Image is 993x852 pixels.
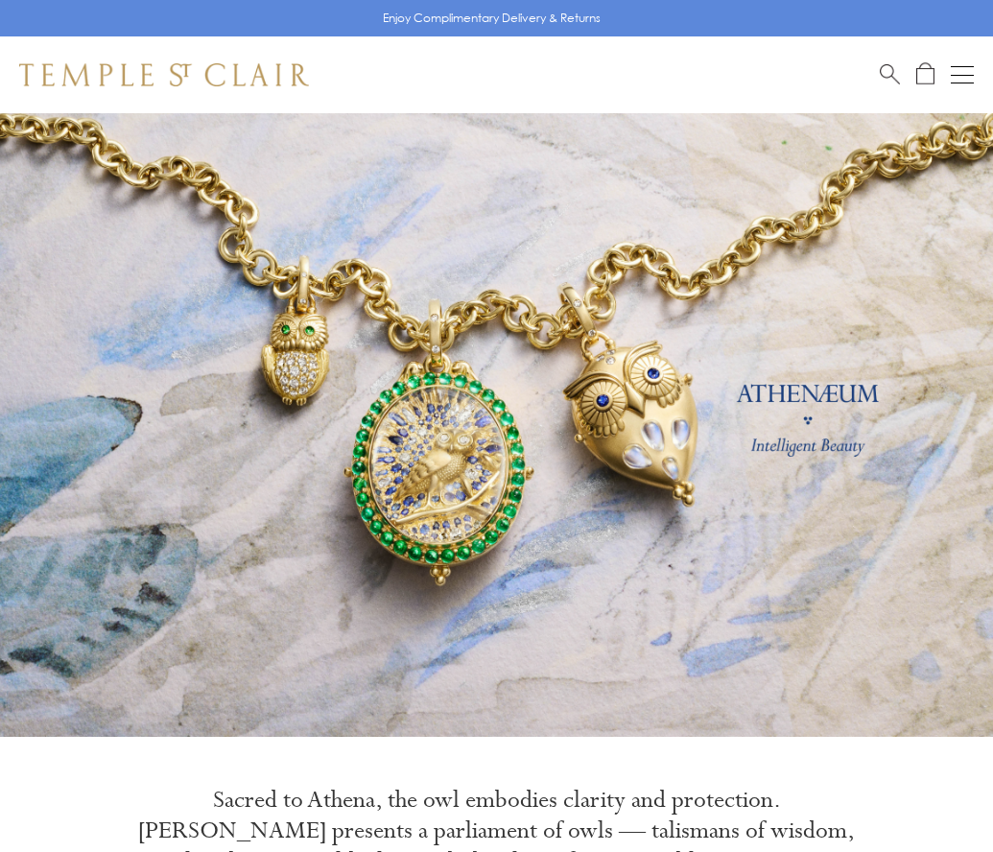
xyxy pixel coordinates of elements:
a: Open Shopping Bag [916,62,934,86]
button: Open navigation [951,63,974,86]
p: Enjoy Complimentary Delivery & Returns [383,9,601,28]
img: Temple St. Clair [19,63,309,86]
a: Search [880,62,900,86]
